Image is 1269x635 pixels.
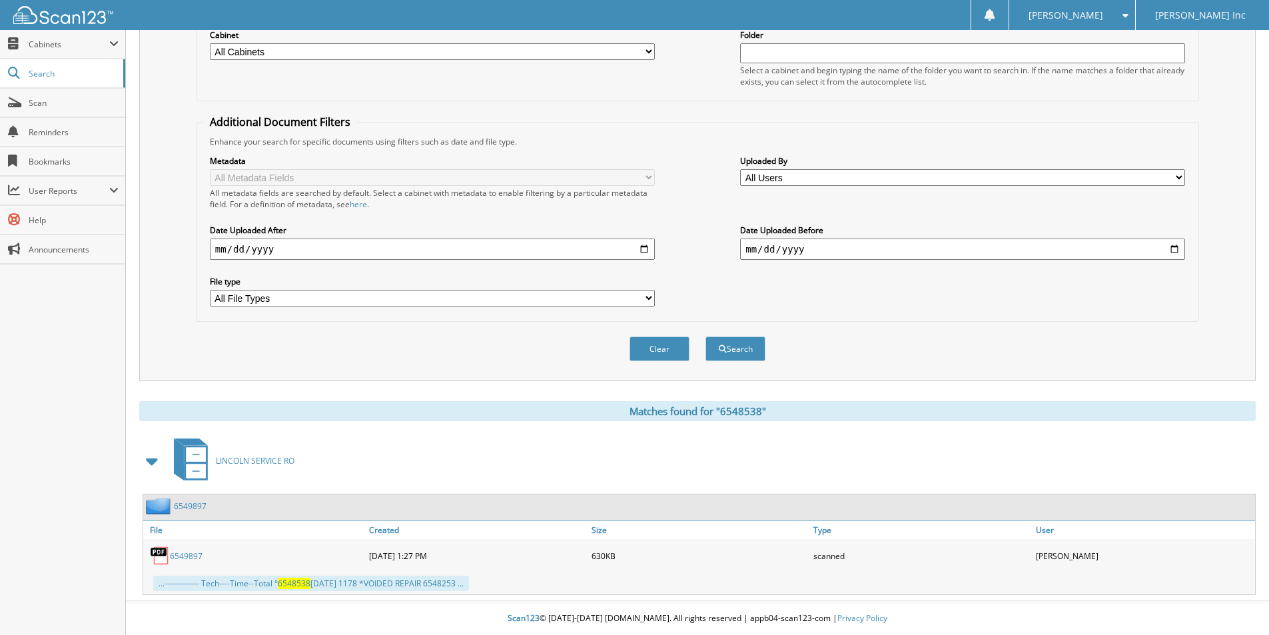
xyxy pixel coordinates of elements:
[740,239,1185,260] input: end
[630,336,689,361] button: Clear
[29,97,119,109] span: Scan
[1029,11,1103,19] span: [PERSON_NAME]
[588,521,811,539] a: Size
[1155,11,1246,19] span: [PERSON_NAME] Inc
[588,542,811,569] div: 630KB
[29,39,109,50] span: Cabinets
[1033,542,1255,569] div: [PERSON_NAME]
[143,521,366,539] a: File
[170,550,203,562] a: 6549897
[153,576,469,591] div: ...------------- Tech----Time--Total ° [DATE] 1178 *VOIDED REPAIR 6548253 ...
[126,602,1269,635] div: © [DATE]-[DATE] [DOMAIN_NAME]. All rights reserved | appb04-scan123-com |
[740,155,1185,167] label: Uploaded By
[174,500,207,512] a: 6549897
[29,127,119,138] span: Reminders
[210,239,655,260] input: start
[203,115,357,129] legend: Additional Document Filters
[278,578,310,589] span: 6548538
[29,244,119,255] span: Announcements
[13,6,113,24] img: scan123-logo-white.svg
[1033,521,1255,539] a: User
[29,156,119,167] span: Bookmarks
[166,434,294,487] a: LINCOLN SERVICE RO
[350,199,367,210] a: here
[366,542,588,569] div: [DATE] 1:27 PM
[29,185,109,197] span: User Reports
[203,136,1192,147] div: Enhance your search for specific documents using filters such as date and file type.
[810,521,1033,539] a: Type
[740,65,1185,87] div: Select a cabinet and begin typing the name of the folder you want to search in. If the name match...
[216,455,294,466] span: LINCOLN SERVICE RO
[740,225,1185,236] label: Date Uploaded Before
[210,155,655,167] label: Metadata
[740,29,1185,41] label: Folder
[146,498,174,514] img: folder2.png
[705,336,765,361] button: Search
[508,612,540,624] span: Scan123
[810,542,1033,569] div: scanned
[29,215,119,226] span: Help
[210,276,655,287] label: File type
[210,29,655,41] label: Cabinet
[150,546,170,566] img: PDF.png
[210,187,655,210] div: All metadata fields are searched by default. Select a cabinet with metadata to enable filtering b...
[139,401,1256,421] div: Matches found for "6548538"
[210,225,655,236] label: Date Uploaded After
[837,612,887,624] a: Privacy Policy
[29,68,117,79] span: Search
[366,521,588,539] a: Created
